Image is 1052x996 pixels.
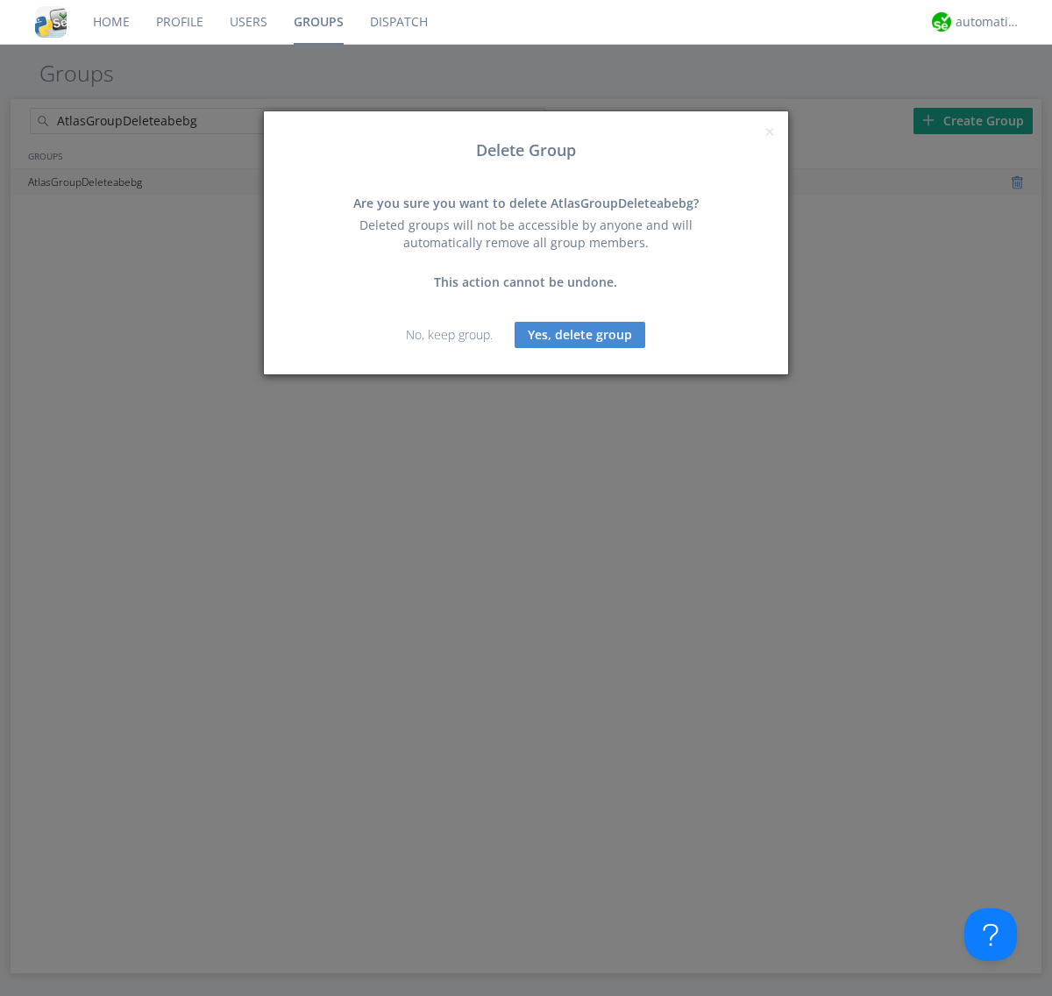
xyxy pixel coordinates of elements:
[764,119,775,144] span: ×
[338,195,714,212] div: Are you sure you want to delete AtlasGroupDeleteabebg?
[277,142,775,160] h3: Delete Group
[515,322,645,348] button: Yes, delete group
[932,12,951,32] img: d2d01cd9b4174d08988066c6d424eccd
[35,6,67,38] img: cddb5a64eb264b2086981ab96f4c1ba7
[956,13,1021,31] div: automation+atlas
[338,274,714,291] div: This action cannot be undone.
[406,326,493,343] a: No, keep group.
[338,217,714,252] div: Deleted groups will not be accessible by anyone and will automatically remove all group members.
